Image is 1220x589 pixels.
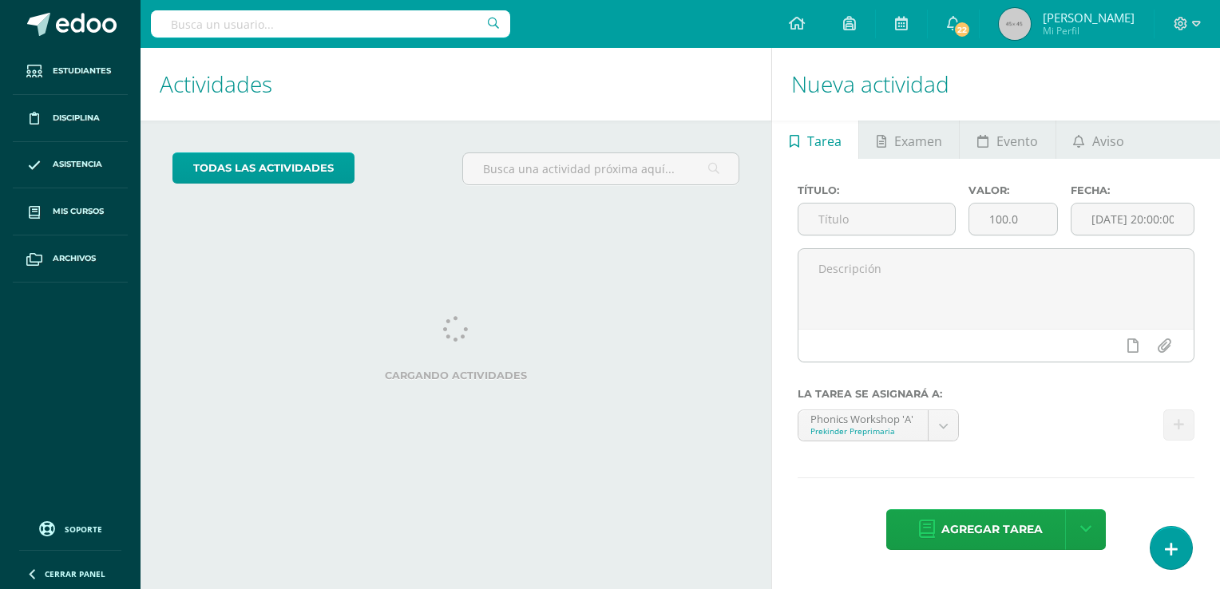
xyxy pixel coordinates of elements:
a: Archivos [13,235,128,283]
span: Evento [996,122,1038,160]
span: Cerrar panel [45,568,105,579]
a: Evento [960,121,1055,159]
span: Aviso [1092,122,1124,160]
a: Disciplina [13,95,128,142]
span: Archivos [53,252,96,265]
label: La tarea se asignará a: [798,388,1194,400]
div: Phonics Workshop 'A' [810,410,916,425]
span: Examen [894,122,942,160]
a: Tarea [772,121,858,159]
span: Disciplina [53,112,100,125]
input: Puntos máximos [969,204,1057,235]
input: Busca una actividad próxima aquí... [463,153,739,184]
label: Cargando actividades [172,370,739,381]
a: todas las Actividades [172,152,355,184]
img: 45x45 [999,8,1031,40]
a: Examen [859,121,959,159]
label: Título: [798,184,956,196]
a: Asistencia [13,142,128,189]
input: Busca un usuario... [151,10,510,38]
input: Fecha de entrega [1071,204,1194,235]
span: 22 [953,21,971,38]
span: Mi Perfil [1043,24,1135,38]
label: Fecha: [1071,184,1194,196]
h1: Nueva actividad [791,48,1201,121]
a: Aviso [1056,121,1142,159]
span: Agregar tarea [941,510,1043,549]
span: Asistencia [53,158,102,171]
a: Mis cursos [13,188,128,235]
span: Estudiantes [53,65,111,77]
div: Prekinder Preprimaria [810,425,916,437]
a: Soporte [19,517,121,539]
span: Soporte [65,524,102,535]
span: Tarea [807,122,842,160]
span: Mis cursos [53,205,104,218]
input: Título [798,204,955,235]
a: Estudiantes [13,48,128,95]
a: Phonics Workshop 'A'Prekinder Preprimaria [798,410,958,441]
span: [PERSON_NAME] [1043,10,1135,26]
label: Valor: [968,184,1058,196]
h1: Actividades [160,48,752,121]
